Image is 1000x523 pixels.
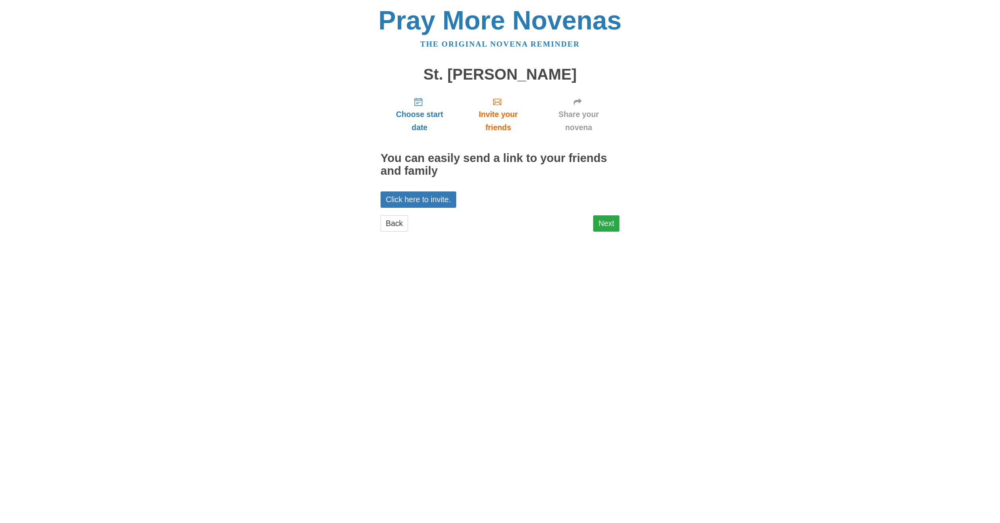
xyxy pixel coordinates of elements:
a: The original novena reminder [420,40,580,48]
a: Back [381,215,408,232]
span: Invite your friends [467,108,530,134]
span: Choose start date [389,108,451,134]
a: Click here to invite. [381,191,456,208]
span: Share your novena [546,108,611,134]
a: Pray More Novenas [379,6,622,35]
a: Choose start date [381,91,459,138]
h1: St. [PERSON_NAME] [381,66,619,83]
h2: You can easily send a link to your friends and family [381,152,619,178]
a: Next [593,215,619,232]
a: Invite your friends [459,91,538,138]
a: Share your novena [538,91,619,138]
